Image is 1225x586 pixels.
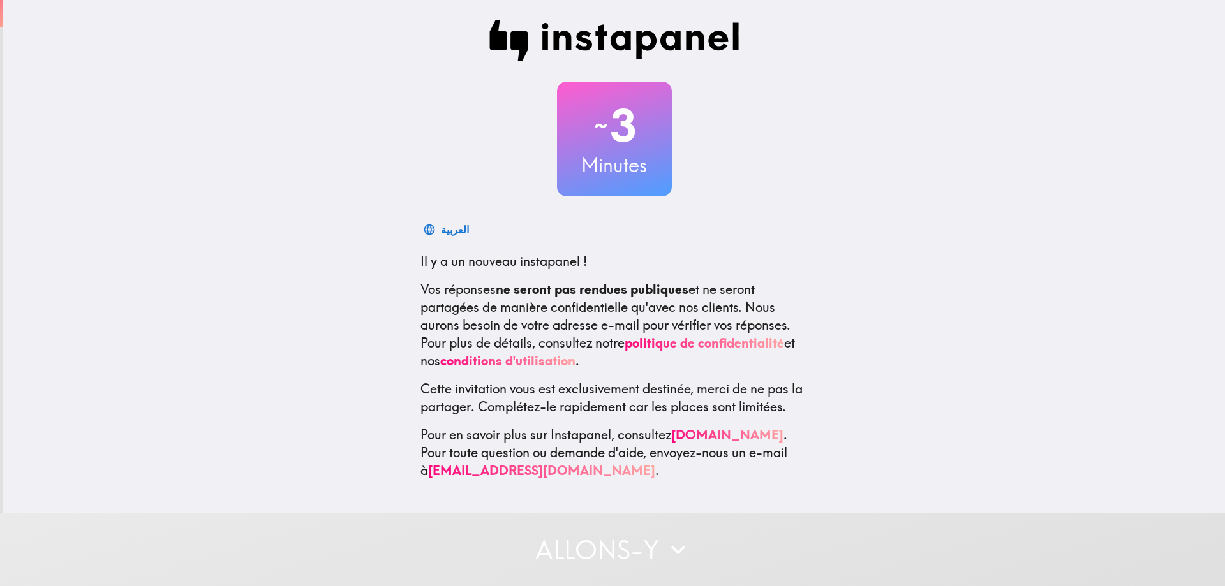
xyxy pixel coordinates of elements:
p: Vos réponses et ne seront partagées de manière confidentielle qu'avec nos clients. Nous aurons be... [420,281,808,370]
span: ~ [592,106,610,145]
button: العربية [420,217,474,242]
img: Instapanel [489,20,739,61]
a: [EMAIL_ADDRESS][DOMAIN_NAME] [428,462,655,478]
a: [DOMAIN_NAME] [671,427,783,443]
h2: 3 [557,99,672,152]
a: politique de confidentialité [625,335,784,351]
div: العربية [441,221,469,238]
b: ne seront pas rendues publiques [496,281,688,297]
p: Pour en savoir plus sur Instapanel, consultez . Pour toute question ou demande d'aide, envoyez-no... [420,426,808,480]
span: Il y a un nouveau instapanel ! [420,253,587,269]
h3: Minutes [557,152,672,179]
p: Cette invitation vous est exclusivement destinée, merci de ne pas la partager. Complétez-le rapid... [420,380,808,416]
a: conditions d'utilisation [440,353,575,369]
